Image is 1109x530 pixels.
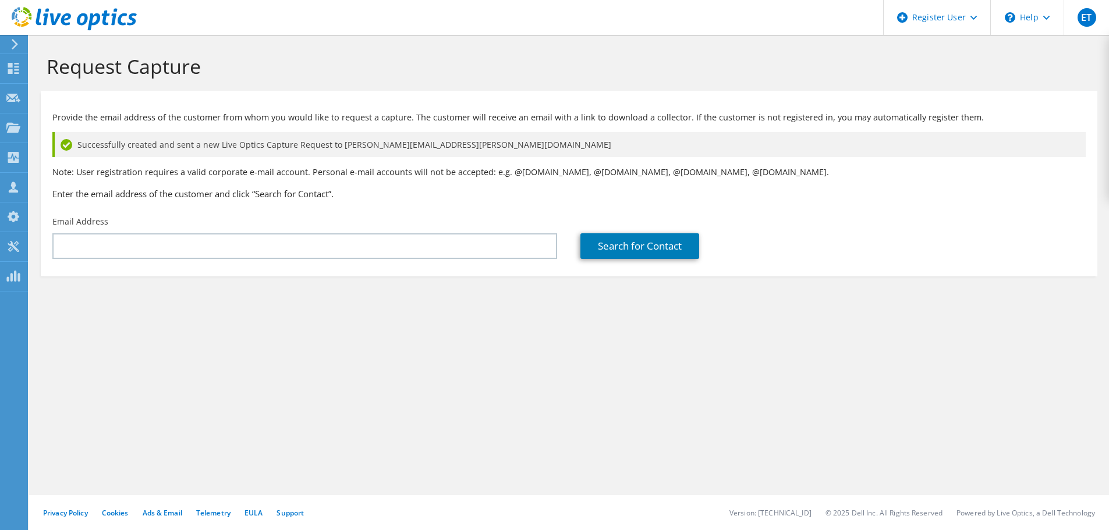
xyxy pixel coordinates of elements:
a: Support [277,508,304,518]
li: © 2025 Dell Inc. All Rights Reserved [825,508,943,518]
a: Cookies [102,508,129,518]
span: Successfully created and sent a new Live Optics Capture Request to [PERSON_NAME][EMAIL_ADDRESS][P... [77,138,611,151]
p: Note: User registration requires a valid corporate e-mail account. Personal e-mail accounts will ... [52,166,1086,179]
svg: \n [1005,12,1015,23]
span: ET [1078,8,1096,27]
p: Provide the email address of the customer from whom you would like to request a capture. The cust... [52,111,1086,124]
a: EULA [245,508,263,518]
li: Powered by Live Optics, a Dell Technology [956,508,1095,518]
a: Privacy Policy [43,508,88,518]
label: Email Address [52,216,108,227]
li: Version: [TECHNICAL_ID] [729,508,812,518]
h3: Enter the email address of the customer and click “Search for Contact”. [52,187,1086,200]
h1: Request Capture [47,54,1086,79]
a: Ads & Email [143,508,182,518]
a: Search for Contact [580,233,699,259]
a: Telemetry [196,508,231,518]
